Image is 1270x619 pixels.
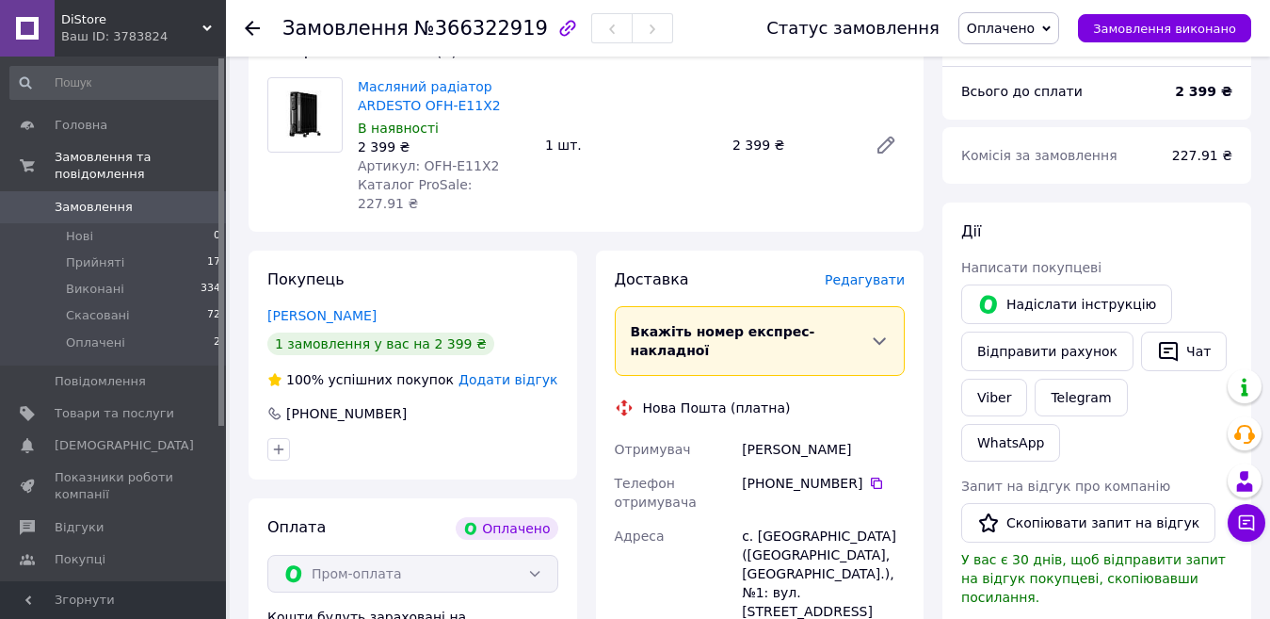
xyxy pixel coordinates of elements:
span: Додати відгук [458,372,557,387]
span: Дії [961,222,981,240]
span: У вас є 30 днів, щоб відправити запит на відгук покупцеві, скопіювавши посилання. [961,552,1226,605]
span: 2 [214,334,220,351]
div: 1 шт. [538,132,725,158]
span: Замовлення [55,199,133,216]
span: Артикул: OFH-E11X2 [358,158,499,173]
span: Головна [55,117,107,134]
span: Покупець [267,270,345,288]
a: WhatsApp [961,424,1060,462]
span: Запит на відгук про компанію [961,479,1170,494]
span: Показники роботи компанії [55,469,174,503]
b: 2 399 ₴ [1175,84,1232,99]
span: DiStore [61,11,202,28]
button: Надіслати інструкцію [961,285,1172,324]
span: 0 [214,228,220,245]
a: Редагувати [867,126,905,164]
span: [DEMOGRAPHIC_DATA] [55,437,194,454]
span: Товари в замовленні (1) [267,41,458,59]
span: Замовлення [282,17,409,40]
span: Покупці [55,551,105,568]
span: Комісія за замовлення [961,148,1117,163]
span: Нові [66,228,93,245]
img: Масляний радіатор ARDESTO OFH-E11X2 [268,90,342,138]
button: Чат [1141,332,1227,371]
span: Оплачені [66,334,125,351]
span: Відгуки [55,519,104,536]
span: Вкажіть номер експрес-накладної [631,324,815,358]
button: Чат з покупцем [1228,504,1265,542]
a: Масляний радіатор ARDESTO OFH-E11X2 [358,79,501,113]
span: Оплачено [967,21,1035,36]
div: Статус замовлення [766,19,940,38]
span: 72 [207,307,220,324]
div: Ваш ID: 3783824 [61,28,226,45]
span: Скасовані [66,307,130,324]
span: Доставка [615,270,689,288]
div: 1 замовлення у вас на 2 399 ₴ [267,333,494,355]
span: Прийняті [66,254,124,271]
button: Відправити рахунок [961,332,1133,371]
div: Нова Пошта (платна) [638,399,796,417]
span: Отримувач [615,442,691,457]
span: 227.91 ₴ [1172,148,1232,163]
span: Виконані [66,281,124,298]
span: Редагувати [825,272,905,287]
span: Всього до сплати [961,84,1083,99]
span: Оплата [267,518,326,536]
span: Написати покупцеві [961,260,1101,275]
span: Товари та послуги [55,405,174,422]
a: Viber [961,379,1027,416]
span: 100% [286,372,324,387]
span: Телефон отримувача [615,476,697,510]
div: успішних покупок [267,370,454,389]
a: Telegram [1035,379,1127,416]
span: Повідомлення [55,373,146,390]
div: [PHONE_NUMBER] [284,404,409,423]
span: Каталог ProSale: 227.91 ₴ [358,177,472,211]
div: 2 399 ₴ [358,138,530,156]
button: Замовлення виконано [1078,14,1251,42]
div: Оплачено [456,517,557,540]
input: Пошук [9,66,222,100]
span: №366322919 [414,17,548,40]
div: Повернутися назад [245,19,260,38]
div: [PHONE_NUMBER] [742,474,905,493]
span: 17 [207,254,220,271]
span: В наявності [358,121,439,136]
div: 2 399 ₴ [725,132,860,158]
span: Адреса [615,529,665,544]
a: [PERSON_NAME] [267,308,377,323]
button: Скопіювати запит на відгук [961,503,1215,543]
span: 334 [201,281,220,298]
span: Замовлення та повідомлення [55,149,226,183]
span: Замовлення виконано [1093,22,1236,36]
div: [PERSON_NAME] [738,432,908,466]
